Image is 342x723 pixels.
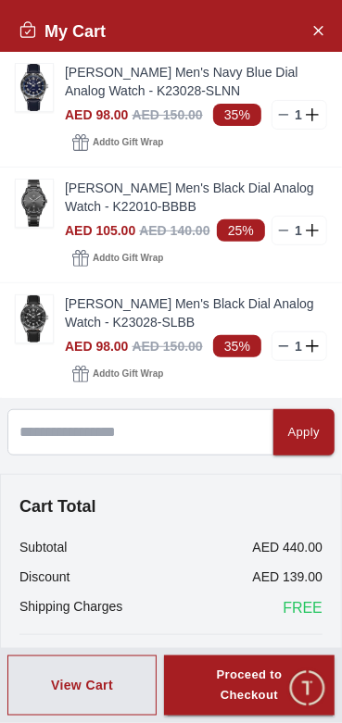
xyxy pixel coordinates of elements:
[65,361,171,387] button: Addto Gift Wrap
[213,335,261,357] span: 35%
[253,538,323,556] p: AED 440.00
[283,597,323,619] span: FREE
[65,179,327,216] a: [PERSON_NAME] Men's Black Dial Analog Watch - K22010-BBBB
[273,409,335,455] button: Apply
[132,339,202,354] span: AED 150.00
[93,133,163,152] span: Add to Gift Wrap
[19,19,106,44] h2: My Cart
[16,295,53,343] img: ...
[291,221,306,240] p: 1
[291,106,306,124] p: 1
[19,597,122,619] p: Shipping Charges
[19,493,323,519] h4: Cart Total
[139,223,209,238] span: AED 140.00
[164,655,335,717] button: Proceed to Checkout
[7,655,157,717] button: View Cart
[19,567,70,586] p: Discount
[93,365,163,383] span: Add to Gift Wrap
[253,567,323,586] p: AED 139.00
[65,245,171,271] button: Addto Gift Wrap
[65,223,135,238] span: AED 105.00
[65,339,128,354] span: AED 98.00
[288,422,320,443] div: Apply
[19,538,67,556] p: Subtotal
[65,107,128,122] span: AED 98.00
[16,64,53,111] img: ...
[65,130,171,156] button: Addto Gift Wrap
[287,668,328,709] div: Chat Widget
[132,107,202,122] span: AED 150.00
[93,249,163,268] span: Add to Gift Wrap
[65,63,327,100] a: [PERSON_NAME] Men's Navy Blue Dial Analog Watch - K23028-SLNN
[303,15,333,44] button: Close Account
[65,294,327,331] a: [PERSON_NAME] Men's Black Dial Analog Watch - K23028-SLBB
[197,665,301,707] div: Proceed to Checkout
[213,104,261,126] span: 35%
[291,337,306,355] p: 1
[51,676,113,694] div: View Cart
[16,180,53,227] img: ...
[217,219,265,242] span: 25%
